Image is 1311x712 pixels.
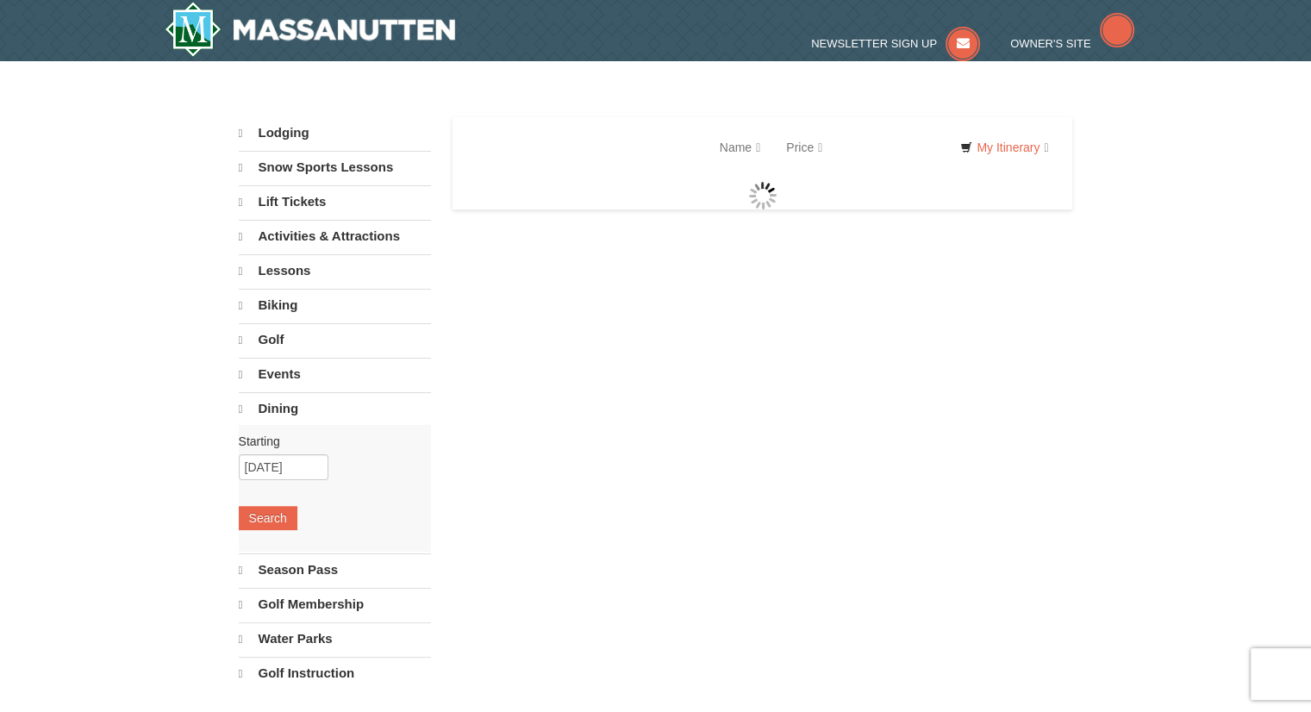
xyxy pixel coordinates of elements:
[239,289,431,322] a: Biking
[239,433,418,450] label: Starting
[239,220,431,253] a: Activities & Attractions
[239,392,431,425] a: Dining
[811,37,937,50] span: Newsletter Sign Up
[239,117,431,149] a: Lodging
[239,622,431,655] a: Water Parks
[949,134,1059,160] a: My Itinerary
[1010,37,1091,50] span: Owner's Site
[773,130,835,165] a: Price
[165,2,456,57] a: Massanutten Resort
[239,185,431,218] a: Lift Tickets
[239,506,297,530] button: Search
[811,37,980,50] a: Newsletter Sign Up
[239,323,431,356] a: Golf
[239,657,431,690] a: Golf Instruction
[165,2,456,57] img: Massanutten Resort Logo
[239,588,431,621] a: Golf Membership
[239,151,431,184] a: Snow Sports Lessons
[749,182,777,209] img: wait gif
[1010,37,1134,50] a: Owner's Site
[239,358,431,390] a: Events
[239,553,431,586] a: Season Pass
[239,254,431,287] a: Lessons
[707,130,773,165] a: Name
